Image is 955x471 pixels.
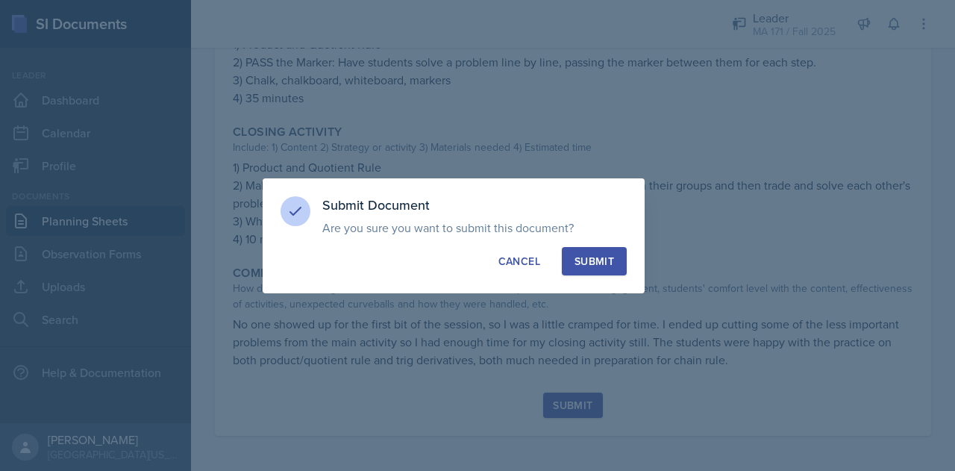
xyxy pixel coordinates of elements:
div: Submit [574,254,614,269]
button: Cancel [486,247,553,275]
h3: Submit Document [322,196,627,214]
button: Submit [562,247,627,275]
div: Cancel [498,254,540,269]
p: Are you sure you want to submit this document? [322,220,627,235]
